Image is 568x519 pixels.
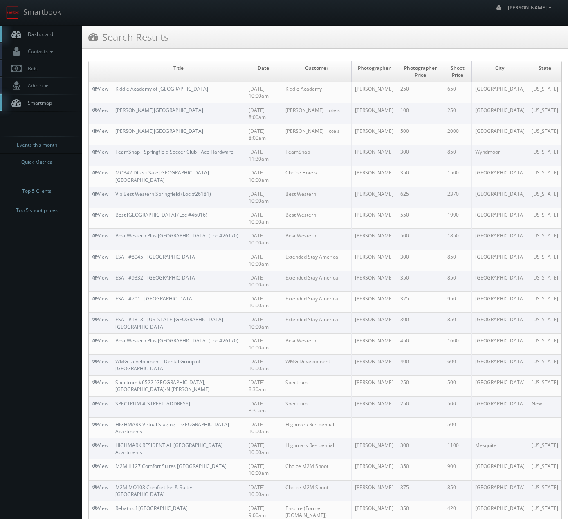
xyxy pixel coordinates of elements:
td: 350 [397,166,444,187]
td: Extended Stay America [282,271,351,291]
td: [GEOGRAPHIC_DATA] [471,208,528,228]
a: View [92,505,108,512]
td: [DATE] 10:00am [245,438,282,459]
td: 850 [444,145,471,166]
td: 1100 [444,438,471,459]
a: ESA - #701 - [GEOGRAPHIC_DATA] [115,295,194,302]
a: M2M IL127 Comfort Suites [GEOGRAPHIC_DATA] [115,463,227,470]
td: [PERSON_NAME] [352,271,397,291]
td: 300 [397,145,444,166]
a: View [92,379,108,386]
td: Customer [282,61,351,82]
td: [GEOGRAPHIC_DATA] [471,271,528,291]
td: [DATE] 10:00am [245,480,282,501]
td: [PERSON_NAME] [352,313,397,333]
td: 375 [397,480,444,501]
td: WMG Development [282,354,351,375]
td: [DATE] 10:00am [245,354,282,375]
td: [PERSON_NAME] [352,292,397,313]
td: [GEOGRAPHIC_DATA] [471,187,528,208]
td: Extended Stay America [282,292,351,313]
td: [DATE] 10:00am [245,333,282,354]
a: View [92,190,108,197]
td: [DATE] 10:00am [245,417,282,438]
a: View [92,211,108,218]
a: SPECTRUM #[STREET_ADDRESS] [115,400,190,407]
td: 500 [444,417,471,438]
a: ESA - #8045 - [GEOGRAPHIC_DATA] [115,253,197,260]
span: Contacts [24,48,55,55]
td: [DATE] 8:00am [245,103,282,124]
td: 2370 [444,187,471,208]
td: 100 [397,103,444,124]
td: [GEOGRAPHIC_DATA] [471,459,528,480]
td: Choice M2M Shoot [282,480,351,501]
td: 500 [444,396,471,417]
a: [PERSON_NAME][GEOGRAPHIC_DATA] [115,107,203,114]
td: 350 [397,459,444,480]
td: Date [245,61,282,82]
a: View [92,274,108,281]
td: [GEOGRAPHIC_DATA] [471,166,528,187]
td: [PERSON_NAME] [352,124,397,145]
a: View [92,463,108,470]
td: [DATE] 10:00am [245,459,282,480]
span: Top 5 shoot prices [16,206,58,215]
span: Admin [24,82,50,89]
a: Kiddie Academy of [GEOGRAPHIC_DATA] [115,85,208,92]
td: Best Western [282,229,351,250]
a: ESA - #9332 - [GEOGRAPHIC_DATA] [115,274,197,281]
td: 850 [444,271,471,291]
td: 950 [444,292,471,313]
td: [US_STATE] [528,166,561,187]
td: Best Western [282,208,351,228]
td: [DATE] 8:30am [245,396,282,417]
h3: Search Results [88,30,168,44]
td: 900 [444,459,471,480]
td: [PERSON_NAME] [352,480,397,501]
a: WMG Development - Dental Group of [GEOGRAPHIC_DATA] [115,358,200,372]
a: View [92,484,108,491]
td: [US_STATE] [528,354,561,375]
td: [PERSON_NAME] [352,229,397,250]
td: [GEOGRAPHIC_DATA] [471,333,528,354]
span: Quick Metrics [21,158,52,166]
td: [US_STATE] [528,229,561,250]
td: [DATE] 11:30am [245,145,282,166]
a: Best Western Plus [GEOGRAPHIC_DATA] (Loc #26170) [115,232,238,239]
td: [PERSON_NAME] [352,376,397,396]
td: New [528,396,561,417]
td: Photographer Price [397,61,444,82]
td: Title [112,61,245,82]
a: View [92,169,108,176]
td: [US_STATE] [528,250,561,271]
td: 850 [444,250,471,271]
td: [GEOGRAPHIC_DATA] [471,354,528,375]
td: [US_STATE] [528,124,561,145]
td: 300 [397,250,444,271]
td: [DATE] 10:00am [245,166,282,187]
a: MO342 Direct Sale [GEOGRAPHIC_DATA] [GEOGRAPHIC_DATA] [115,169,209,183]
a: HIGHMARK Virtual Staging - [GEOGRAPHIC_DATA] Apartments [115,421,229,435]
a: View [92,358,108,365]
td: State [528,61,561,82]
a: M2M MO103 Comfort Inn & Suites [GEOGRAPHIC_DATA] [115,484,193,498]
td: City [471,61,528,82]
td: Wyndmoor [471,145,528,166]
td: [DATE] 8:00am [245,124,282,145]
td: Extended Stay America [282,250,351,271]
td: 300 [397,438,444,459]
td: [GEOGRAPHIC_DATA] [471,103,528,124]
td: [US_STATE] [528,208,561,228]
td: [PERSON_NAME] [352,166,397,187]
td: 250 [444,103,471,124]
a: View [92,400,108,407]
td: [DATE] 10:00am [245,187,282,208]
td: [PERSON_NAME] [352,459,397,480]
td: Kiddie Academy [282,82,351,103]
span: Bids [24,65,38,72]
a: View [92,148,108,155]
td: [GEOGRAPHIC_DATA] [471,480,528,501]
a: Best [GEOGRAPHIC_DATA] (Loc #46016) [115,211,207,218]
td: 350 [397,271,444,291]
